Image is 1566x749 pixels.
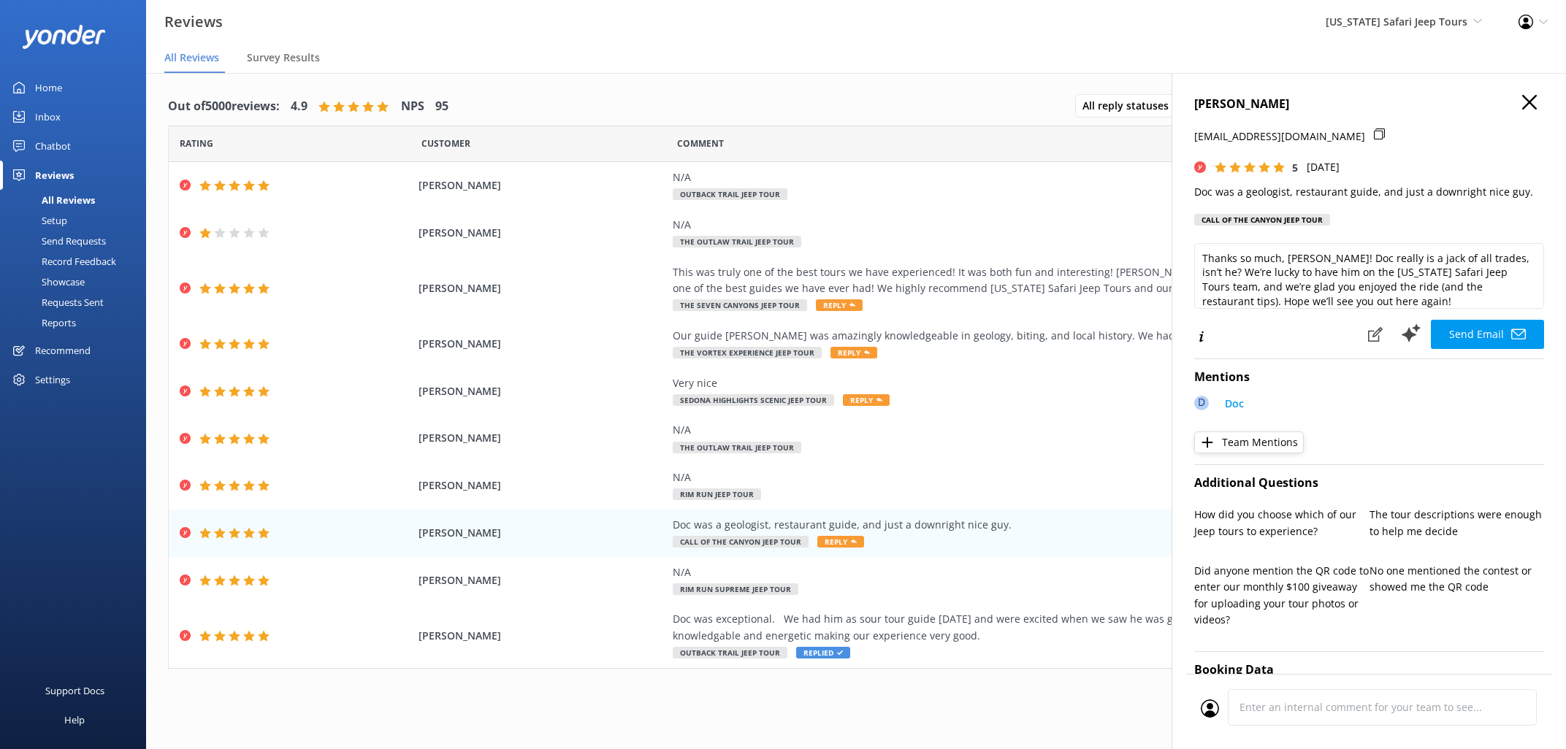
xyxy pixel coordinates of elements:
[1326,15,1467,28] span: [US_STATE] Safari Jeep Tours
[673,536,809,548] span: Call of the Canyon Jeep Tour
[673,517,1337,533] div: Doc was a geologist, restaurant guide, and just a downright nice guy.
[35,73,62,102] div: Home
[9,272,85,292] div: Showcase
[1194,396,1209,410] div: D
[1194,563,1370,629] p: Did anyone mention the QR code to enter our monthly $100 giveaway for uploading your tour photos ...
[419,383,665,399] span: [PERSON_NAME]
[419,430,665,446] span: [PERSON_NAME]
[796,647,850,658] span: Replied
[419,628,665,644] span: [PERSON_NAME]
[673,583,798,595] span: Rim Run Supreme Jeep Tour
[1194,431,1304,453] button: Team Mentions
[1370,563,1545,596] p: No one mentioned the contest or showed me the QR code
[9,190,146,210] a: All Reviews
[1218,396,1244,415] a: Doc
[9,312,146,333] a: Reports
[1194,214,1330,226] div: Call of the Canyon Jeep Tour
[673,422,1337,438] div: N/A
[9,231,106,251] div: Send Requests
[673,469,1337,485] div: N/A
[673,611,1337,644] div: Doc was exceptional. We had him as sour tour guide [DATE] and were excited when we saw he was gui...
[419,225,665,241] span: [PERSON_NAME]
[1194,243,1544,309] textarea: Thanks so much, [PERSON_NAME]! Doc really is a jack of all trades, isn’t he? We’re lucky to have ...
[673,347,822,358] span: The Vortex Experience Jeep Tour
[435,97,448,116] h4: 95
[1194,507,1370,539] p: How did you choose which of our Jeep tours to experience?
[9,190,95,210] div: All Reviews
[9,251,146,272] a: Record Feedback
[1370,507,1545,539] p: The tour descriptions were enough to help me decide
[35,102,61,131] div: Inbox
[830,347,877,358] span: Reply
[1201,699,1219,718] img: user_profile.svg
[419,177,665,193] span: [PERSON_NAME]
[673,188,787,200] span: Outback Trail Jeep Tour
[419,336,665,352] span: [PERSON_NAME]
[168,97,280,116] h4: Out of 5000 reviews:
[1194,95,1544,114] h4: [PERSON_NAME]
[164,10,223,34] h3: Reviews
[419,525,665,541] span: [PERSON_NAME]
[247,50,320,65] span: Survey Results
[180,137,213,150] span: Date
[1307,159,1340,175] p: [DATE]
[673,442,801,453] span: The Outlaw Trail Jeep Tour
[9,210,146,231] a: Setup
[401,97,424,116] h4: NPS
[9,312,76,333] div: Reports
[673,375,1337,391] div: Very nice
[419,280,665,296] span: [PERSON_NAME]
[673,264,1337,297] div: This was truly one of the best tours we have experienced! It was both fun and interesting! [PERSO...
[1194,128,1365,145] p: [EMAIL_ADDRESS][DOMAIN_NAME]
[9,292,146,312] a: Requests Sent
[9,210,67,231] div: Setup
[64,705,85,734] div: Help
[22,25,106,49] img: yonder-white-logo.png
[673,299,807,311] span: The Seven Canyons Jeep Tour
[421,137,470,150] span: Date
[35,161,74,190] div: Reviews
[1194,368,1544,387] h4: Mentions
[1194,184,1544,200] p: Doc was a geologist, restaurant guide, and just a downright nice guy.
[673,236,801,247] span: The Outlaw Trail Jeep Tour
[1431,320,1544,349] button: Send Email
[35,131,71,161] div: Chatbot
[673,328,1337,344] div: Our guide [PERSON_NAME] was amazingly knowledgeable in geology, biting, and local history. We had...
[1194,661,1544,680] h4: Booking Data
[1225,396,1244,412] p: Doc
[419,572,665,588] span: [PERSON_NAME]
[843,394,890,406] span: Reply
[816,299,863,311] span: Reply
[1522,95,1537,111] button: Close
[673,647,787,658] span: Outback Trail Jeep Tour
[9,292,104,312] div: Requests Sent
[35,336,91,365] div: Recommend
[677,137,724,150] span: Question
[291,97,308,116] h4: 4.9
[45,676,104,705] div: Support Docs
[9,231,146,251] a: Send Requests
[1194,474,1544,493] h4: Additional Questions
[673,169,1337,185] div: N/A
[673,564,1337,580] div: N/A
[9,251,116,272] div: Record Feedback
[9,272,146,292] a: Showcase
[673,488,761,500] span: Rim Run Jeep Tour
[164,50,219,65] span: All Reviews
[419,477,665,493] span: [PERSON_NAME]
[673,394,834,406] span: Sedona Highlights Scenic Jeep Tour
[35,365,70,394] div: Settings
[817,536,864,548] span: Reply
[1082,98,1177,114] span: All reply statuses
[1292,161,1298,174] span: 5
[673,217,1337,233] div: N/A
